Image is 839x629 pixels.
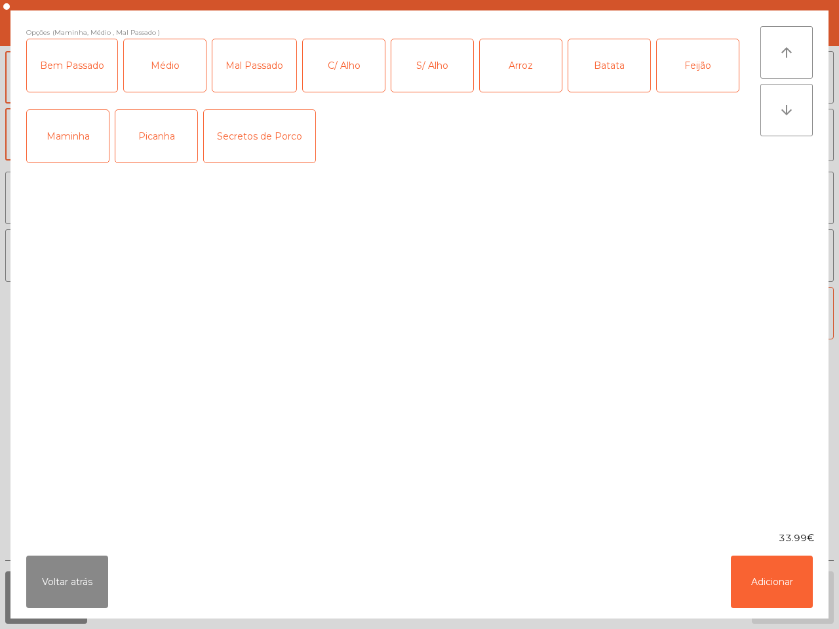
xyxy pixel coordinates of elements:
i: arrow_downward [779,102,794,118]
div: Médio [124,39,206,92]
div: Picanha [115,110,197,162]
div: C/ Alho [303,39,385,92]
button: arrow_downward [760,84,813,136]
button: Voltar atrás [26,556,108,608]
button: Adicionar [731,556,813,608]
div: 33.99€ [10,531,829,545]
div: Batata [568,39,650,92]
div: Maminha [27,110,109,162]
div: Feijão [657,39,739,92]
div: Secretos de Porco [204,110,315,162]
i: arrow_upward [779,45,794,60]
span: (Maminha, Médio , Mal Passado ) [52,26,160,39]
div: Arroz [480,39,562,92]
div: S/ Alho [391,39,473,92]
div: Bem Passado [27,39,117,92]
div: Mal Passado [212,39,296,92]
span: Opções [26,26,50,39]
button: arrow_upward [760,26,813,79]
